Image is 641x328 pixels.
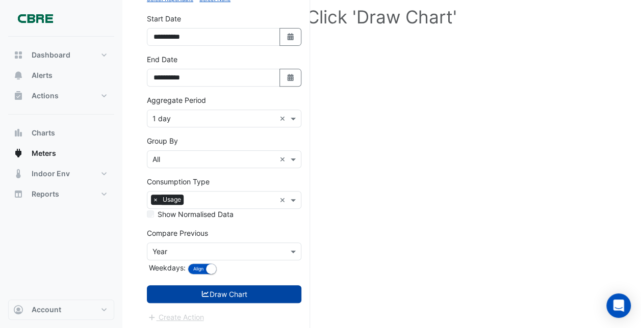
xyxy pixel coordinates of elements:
[8,65,114,86] button: Alerts
[8,123,114,143] button: Charts
[32,91,59,101] span: Actions
[8,299,114,320] button: Account
[8,45,114,65] button: Dashboard
[32,70,53,80] span: Alerts
[32,169,70,179] span: Indoor Env
[32,50,70,60] span: Dashboard
[286,73,295,82] fa-icon: Select Date
[147,312,204,321] app-escalated-ticket-create-button: Please draw the charts first
[279,113,288,124] span: Clear
[8,163,114,184] button: Indoor Env
[279,154,288,165] span: Clear
[147,135,178,146] label: Group By
[13,128,23,138] app-icon: Charts
[286,33,295,41] fa-icon: Select Date
[13,169,23,179] app-icon: Indoor Env
[8,86,114,106] button: Actions
[8,184,114,204] button: Reports
[12,8,58,29] img: Company Logo
[147,54,177,65] label: End Date
[32,305,61,315] span: Account
[13,50,23,60] app-icon: Dashboard
[606,293,631,318] div: Open Intercom Messenger
[147,262,186,273] label: Weekdays:
[147,176,210,187] label: Consumption Type
[160,195,184,205] span: Usage
[147,13,181,24] label: Start Date
[13,189,23,199] app-icon: Reports
[32,128,55,138] span: Charts
[158,209,234,220] label: Show Normalised Data
[279,195,288,205] span: Clear
[147,228,208,238] label: Compare Previous
[147,95,206,105] label: Aggregate Period
[163,6,600,28] h1: Click 'Draw Chart'
[32,189,59,199] span: Reports
[13,148,23,158] app-icon: Meters
[151,195,160,205] span: ×
[13,91,23,101] app-icon: Actions
[32,148,56,158] span: Meters
[8,143,114,163] button: Meters
[13,70,23,80] app-icon: Alerts
[147,285,301,303] button: Draw Chart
